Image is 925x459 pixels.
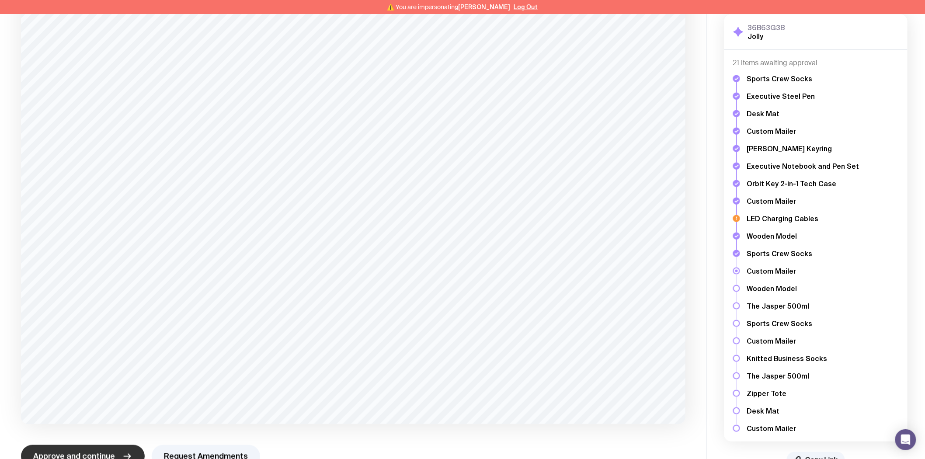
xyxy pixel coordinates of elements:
h5: Custom Mailer [747,337,859,345]
h5: LED Charging Cables [747,214,859,223]
span: [PERSON_NAME] [459,3,511,10]
h5: Custom Mailer [747,424,859,433]
h5: Sports Crew Socks [747,319,859,328]
div: Open Intercom Messenger [895,429,916,450]
h5: Zipper Tote [747,389,859,398]
h5: [PERSON_NAME] Keyring [747,144,859,153]
h5: Sports Crew Socks [747,249,859,258]
h5: Orbit Key 2-in-1 Tech Case [747,179,859,188]
h4: 21 items awaiting approval [733,59,899,67]
span: ⚠️ You are impersonating [387,3,511,10]
h5: Desk Mat [747,109,859,118]
h5: Custom Mailer [747,127,859,136]
h5: The Jasper 500ml [747,372,859,380]
button: Log Out [514,3,538,10]
h5: Desk Mat [747,407,859,415]
h5: The Jasper 500ml [747,302,859,310]
h5: Wooden Model [747,284,859,293]
h3: 36B63G3B [748,23,785,32]
h5: Wooden Model [747,232,859,240]
h5: Executive Notebook and Pen Set [747,162,859,170]
h5: Sports Crew Socks [747,74,859,83]
h5: Custom Mailer [747,197,859,205]
h5: Custom Mailer [747,267,859,275]
h5: Executive Steel Pen [747,92,859,101]
h2: Jolly [748,32,785,41]
h5: Knitted Business Socks [747,354,859,363]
